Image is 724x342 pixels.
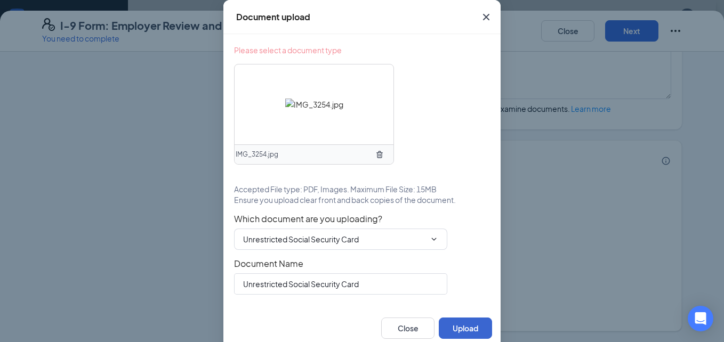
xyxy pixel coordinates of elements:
[236,150,278,160] span: IMG_3254.jpg
[375,150,384,159] svg: TrashOutline
[234,214,490,224] span: Which document are you uploading?
[236,11,310,23] div: Document upload
[234,258,490,269] span: Document Name
[234,273,447,295] input: Enter document name
[243,233,425,245] input: Select document type
[234,184,437,194] span: Accepted File type: PDF, Images. Maximum File Size: 15MB
[234,194,456,205] span: Ensure you upload clear front and back copies of the document.
[234,45,342,55] span: Please select a document type
[381,317,435,339] button: Close
[430,235,438,243] svg: ChevronDown
[285,99,343,110] img: IMG_3254.jpg
[439,317,492,339] button: Upload
[688,306,713,331] div: Open Intercom Messenger
[480,11,493,23] svg: Cross
[371,146,388,163] button: TrashOutline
